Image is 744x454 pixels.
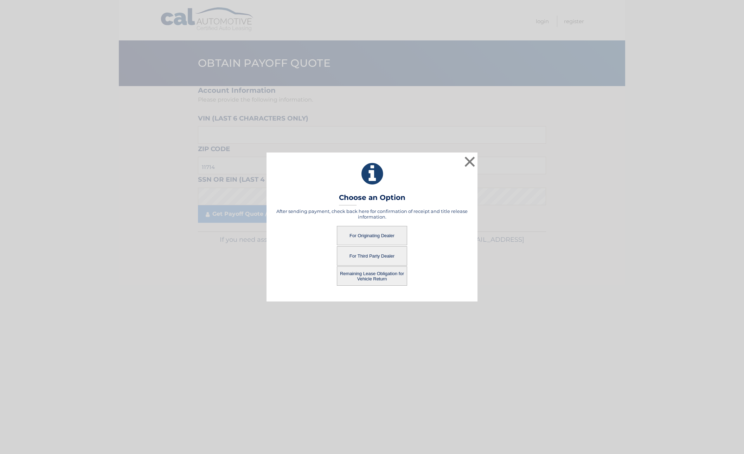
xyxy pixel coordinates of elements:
button: Remaining Lease Obligation for Vehicle Return [337,266,407,286]
button: For Originating Dealer [337,226,407,245]
button: For Third Party Dealer [337,246,407,266]
button: × [463,155,477,169]
h3: Choose an Option [339,193,405,206]
h5: After sending payment, check back here for confirmation of receipt and title release information. [275,208,469,220]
